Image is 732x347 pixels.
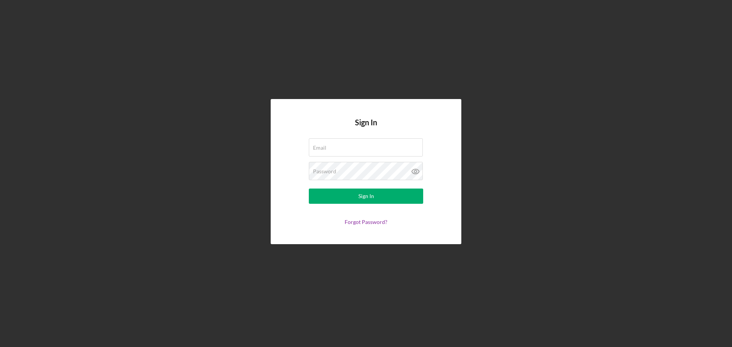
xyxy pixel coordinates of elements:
[313,168,336,174] label: Password
[358,189,374,204] div: Sign In
[355,118,377,138] h4: Sign In
[313,145,326,151] label: Email
[345,219,387,225] a: Forgot Password?
[309,189,423,204] button: Sign In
